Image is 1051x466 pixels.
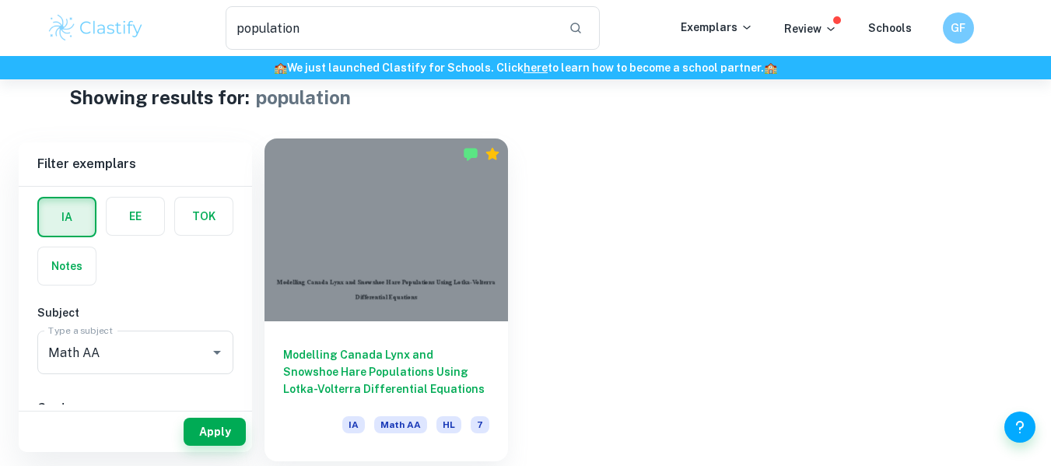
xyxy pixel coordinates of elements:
[949,19,967,37] h6: GF
[274,61,287,74] span: 🏫
[39,198,95,236] button: IA
[206,342,228,363] button: Open
[283,346,489,398] h6: Modelling Canada Lynx and Snowshoe Hare Populations Using Lotka-Volterra Differential Equations
[107,198,164,235] button: EE
[436,416,461,433] span: HL
[524,61,548,74] a: here
[48,324,113,337] label: Type a subject
[471,416,489,433] span: 7
[69,83,250,111] h1: Showing results for:
[256,83,351,111] h1: population
[681,19,753,36] p: Exemplars
[38,247,96,285] button: Notes
[1004,412,1035,443] button: Help and Feedback
[175,198,233,235] button: TOK
[764,61,777,74] span: 🏫
[943,12,974,44] button: GF
[3,59,1048,76] h6: We just launched Clastify for Schools. Click to learn how to become a school partner.
[19,142,252,186] h6: Filter exemplars
[463,146,478,162] img: Marked
[226,6,557,50] input: Search for any exemplars...
[184,418,246,446] button: Apply
[47,12,145,44] img: Clastify logo
[37,399,233,416] h6: Grade
[374,416,427,433] span: Math AA
[868,22,912,34] a: Schools
[342,416,365,433] span: IA
[37,304,233,321] h6: Subject
[485,146,500,162] div: Premium
[784,20,837,37] p: Review
[265,142,508,465] a: Modelling Canada Lynx and Snowshoe Hare Populations Using Lotka-Volterra Differential EquationsIA...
